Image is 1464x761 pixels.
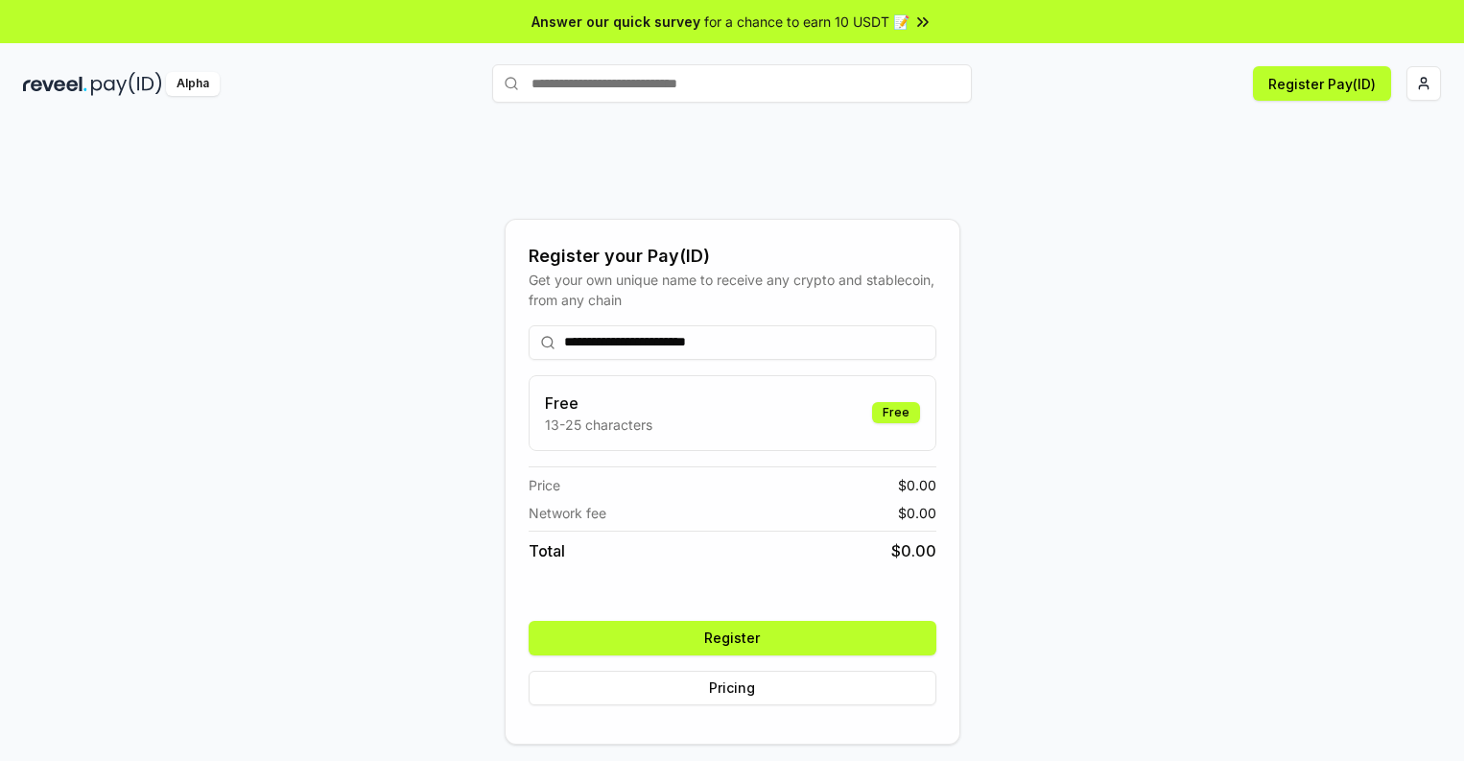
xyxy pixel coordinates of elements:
[898,503,936,523] span: $ 0.00
[545,392,652,415] h3: Free
[891,539,936,562] span: $ 0.00
[529,621,936,655] button: Register
[545,415,652,435] p: 13-25 characters
[872,402,920,423] div: Free
[23,72,87,96] img: reveel_dark
[529,671,936,705] button: Pricing
[529,243,936,270] div: Register your Pay(ID)
[529,503,606,523] span: Network fee
[529,475,560,495] span: Price
[531,12,700,32] span: Answer our quick survey
[1253,66,1391,101] button: Register Pay(ID)
[91,72,162,96] img: pay_id
[898,475,936,495] span: $ 0.00
[704,12,909,32] span: for a chance to earn 10 USDT 📝
[529,270,936,310] div: Get your own unique name to receive any crypto and stablecoin, from any chain
[166,72,220,96] div: Alpha
[529,539,565,562] span: Total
